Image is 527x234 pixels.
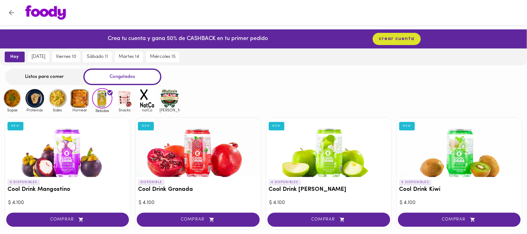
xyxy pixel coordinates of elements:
[135,118,261,177] div: Cool Drink Granada
[108,35,268,43] p: Crea tu cuenta y gana 50% de CASHBACK en tu primer pedido
[138,186,258,193] h3: Cool Drink Granada
[25,5,66,20] img: logo.png
[9,54,20,60] span: hoy
[7,122,23,130] div: NEW
[47,108,67,112] span: Sides
[5,69,83,85] div: Listos para comer
[399,186,520,193] h3: Cool Drink Kiwi
[399,180,432,185] p: 5 DISPONIBLES
[115,108,135,112] span: Snacks
[379,36,415,42] span: crear cuenta
[2,108,22,112] span: Sopas
[52,52,80,62] button: viernes 10
[146,52,179,62] button: miércoles 15
[373,33,421,45] button: crear cuenta
[266,118,392,177] div: Cool Drink Manzana Verde
[92,88,112,109] img: Bebidas
[5,118,130,177] div: Cool Drink Mangostino
[269,199,388,206] div: $ 4.100
[47,88,67,109] img: Sides
[160,108,180,112] span: [PERSON_NAME]
[87,54,108,60] span: sábado 11
[406,217,513,222] span: COMPRAR
[119,54,139,60] span: martes 14
[6,213,129,227] button: COMPRAR
[491,198,521,228] iframe: Messagebird Livechat Widget
[150,54,175,60] span: miércoles 15
[145,217,252,222] span: COMPRAR
[137,88,157,109] img: notCo
[83,52,112,62] button: sábado 11
[269,180,301,185] p: 4 DISPONIBLES
[70,88,90,109] img: Hornear
[32,54,45,60] span: [DATE]
[400,199,519,206] div: $ 4.100
[7,186,128,193] h3: Cool Drink Mangostino
[25,108,45,112] span: Proteinas
[25,88,45,109] img: Proteinas
[137,108,157,112] span: notCo
[160,88,180,109] img: mullens
[275,217,382,222] span: COMPRAR
[138,122,154,130] div: NEW
[268,213,390,227] button: COMPRAR
[5,52,25,62] button: hoy
[137,213,259,227] button: COMPRAR
[14,217,121,222] span: COMPRAR
[56,54,76,60] span: viernes 10
[269,122,285,130] div: NEW
[397,118,522,177] div: Cool Drink Kiwi
[398,213,521,227] button: COMPRAR
[269,186,389,193] h3: Cool Drink [PERSON_NAME]
[399,122,415,130] div: NEW
[115,52,143,62] button: martes 14
[4,5,19,20] button: Volver
[2,88,22,109] img: Sopas
[28,52,49,62] button: [DATE]
[138,180,165,185] p: DISPONIBLE
[70,108,90,112] span: Hornear
[92,109,112,113] span: Bebidas
[83,69,161,85] div: Congelados
[139,199,258,206] div: $ 4.100
[115,88,135,109] img: Snacks
[7,180,40,185] p: 5 DISPONIBLES
[8,199,127,206] div: $ 4.100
